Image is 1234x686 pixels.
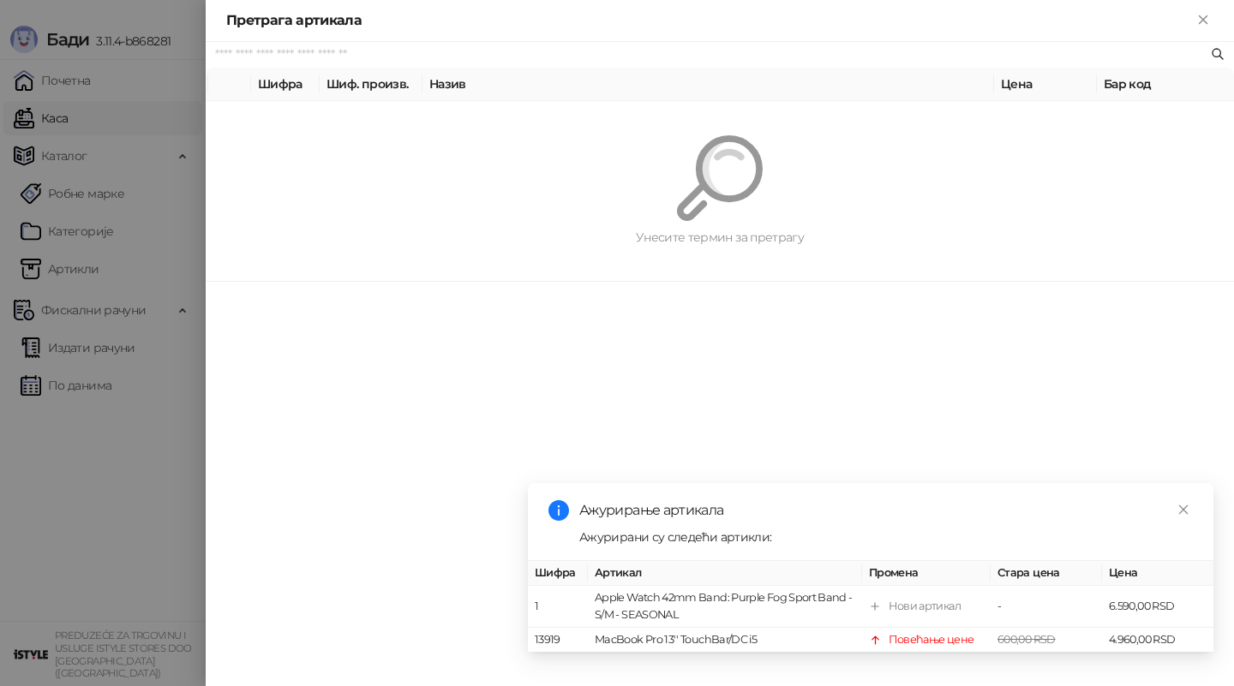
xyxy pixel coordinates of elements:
[1177,504,1189,516] span: close
[247,228,1193,247] div: Унесите термин за претрагу
[320,68,422,101] th: Шиф. произв.
[588,628,862,653] td: MacBook Pro 13'' TouchBar/DC i5
[994,68,1097,101] th: Цена
[1102,628,1213,653] td: 4.960,00 RSD
[889,631,974,648] div: Повећање цене
[991,561,1102,586] th: Стара цена
[588,586,862,628] td: Apple Watch 42mm Band: Purple Fog Sport Band - S/M - SEASONAL
[251,68,320,101] th: Шифра
[1102,586,1213,628] td: 6.590,00 RSD
[1097,68,1234,101] th: Бар код
[588,561,862,586] th: Артикал
[422,68,994,101] th: Назив
[991,586,1102,628] td: -
[226,10,1193,31] div: Претрага артикала
[1102,561,1213,586] th: Цена
[579,500,1193,521] div: Ажурирање артикала
[862,561,991,586] th: Промена
[528,628,588,653] td: 13919
[528,586,588,628] td: 1
[1193,10,1213,31] button: Close
[579,528,1193,546] div: Ажурирани су следећи артикли:
[548,500,569,521] span: info-circle
[1174,500,1193,519] a: Close
[677,135,763,221] img: Претрага
[528,561,588,586] th: Шифра
[997,633,1056,646] span: 600,00 RSD
[889,598,961,615] div: Нови артикал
